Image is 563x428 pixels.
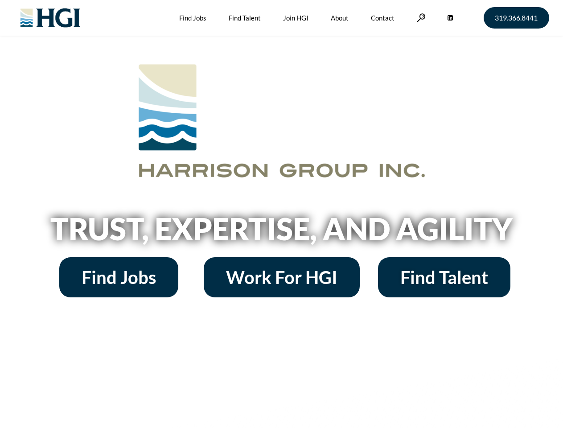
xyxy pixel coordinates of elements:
span: Find Jobs [82,268,156,286]
a: Find Talent [378,257,510,297]
a: Find Jobs [59,257,178,297]
a: Search [417,13,426,22]
a: Work For HGI [204,257,360,297]
span: 319.366.8441 [495,14,538,21]
span: Find Talent [400,268,488,286]
span: Work For HGI [226,268,337,286]
h2: Trust, Expertise, and Agility [28,214,536,244]
a: 319.366.8441 [484,7,549,29]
